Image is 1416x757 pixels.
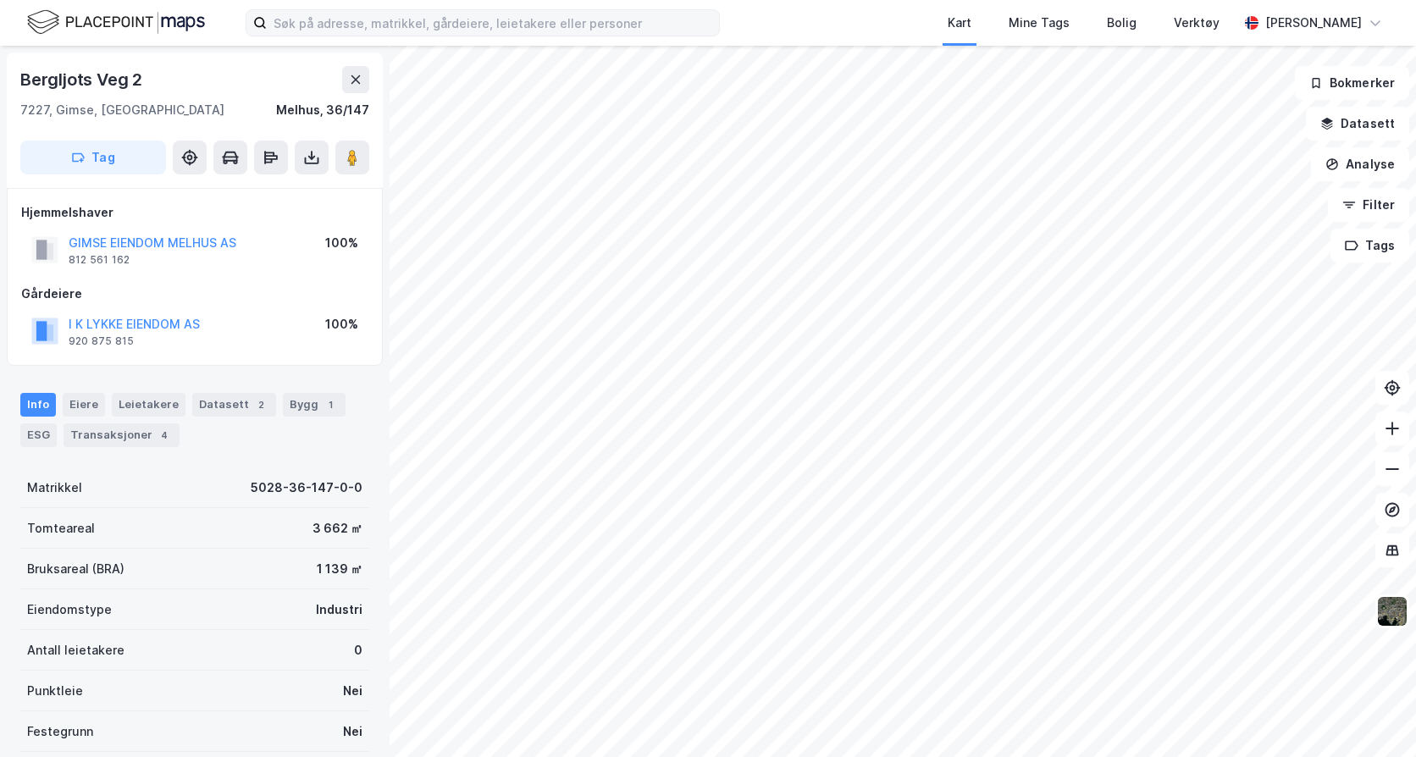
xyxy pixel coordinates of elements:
[27,681,83,701] div: Punktleie
[1009,13,1070,33] div: Mine Tags
[27,8,205,37] img: logo.f888ab2527a4732fd821a326f86c7f29.svg
[343,681,362,701] div: Nei
[1331,676,1416,757] iframe: Chat Widget
[20,423,57,447] div: ESG
[316,600,362,620] div: Industri
[1295,66,1409,100] button: Bokmerker
[1330,229,1409,262] button: Tags
[313,518,362,539] div: 3 662 ㎡
[1311,147,1409,181] button: Analyse
[21,202,368,223] div: Hjemmelshaver
[27,600,112,620] div: Eiendomstype
[1107,13,1137,33] div: Bolig
[63,393,105,417] div: Eiere
[283,393,346,417] div: Bygg
[156,427,173,444] div: 4
[27,518,95,539] div: Tomteareal
[948,13,971,33] div: Kart
[1328,188,1409,222] button: Filter
[1306,107,1409,141] button: Datasett
[20,100,224,120] div: 7227, Gimse, [GEOGRAPHIC_DATA]
[1174,13,1220,33] div: Verktøy
[251,478,362,498] div: 5028-36-147-0-0
[69,253,130,267] div: 812 561 162
[343,721,362,742] div: Nei
[1376,595,1408,627] img: 9k=
[27,640,124,660] div: Antall leietakere
[69,334,134,348] div: 920 875 815
[20,66,146,93] div: Bergljots Veg 2
[1331,676,1416,757] div: Kontrollprogram for chat
[1265,13,1362,33] div: [PERSON_NAME]
[322,396,339,413] div: 1
[354,640,362,660] div: 0
[27,559,124,579] div: Bruksareal (BRA)
[276,100,369,120] div: Melhus, 36/147
[112,393,185,417] div: Leietakere
[27,721,93,742] div: Festegrunn
[192,393,276,417] div: Datasett
[20,393,56,417] div: Info
[267,10,719,36] input: Søk på adresse, matrikkel, gårdeiere, leietakere eller personer
[325,314,358,334] div: 100%
[27,478,82,498] div: Matrikkel
[317,559,362,579] div: 1 139 ㎡
[21,284,368,304] div: Gårdeiere
[252,396,269,413] div: 2
[325,233,358,253] div: 100%
[20,141,166,174] button: Tag
[64,423,180,447] div: Transaksjoner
